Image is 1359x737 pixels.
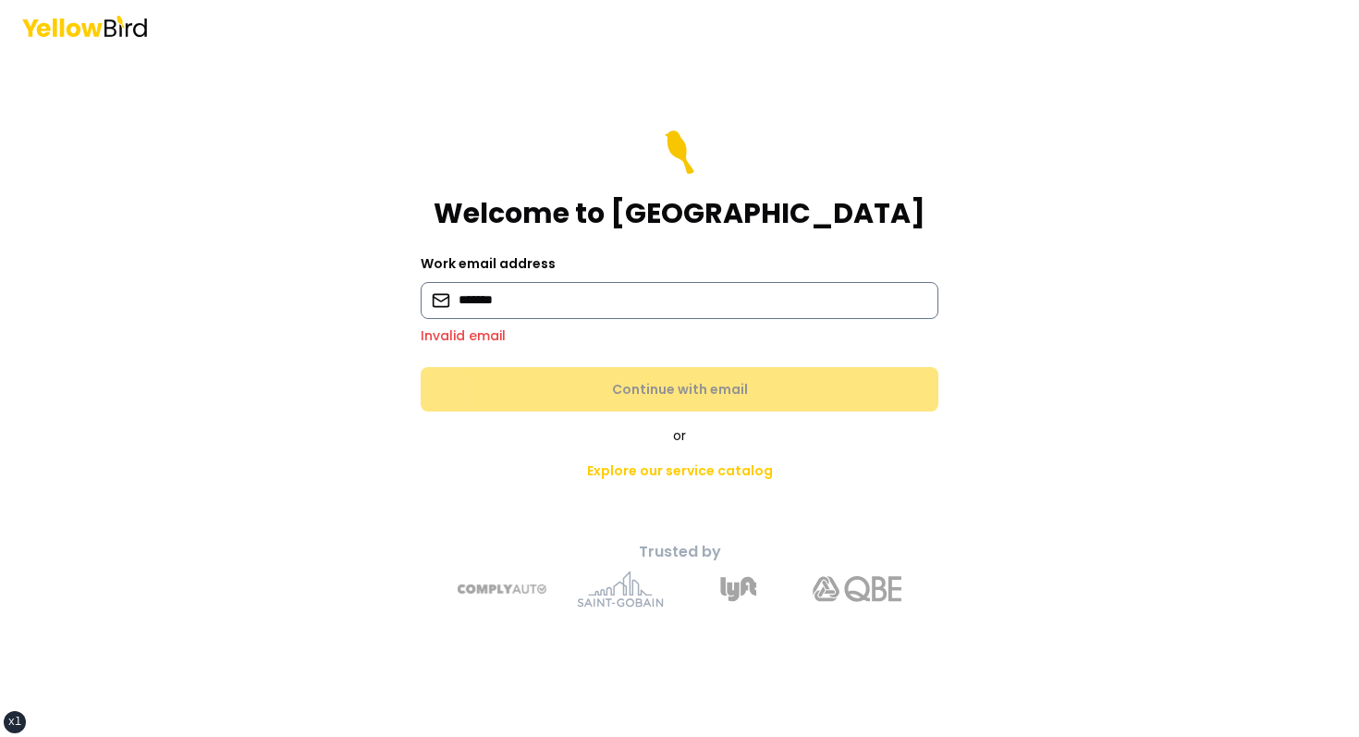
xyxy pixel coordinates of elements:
p: Trusted by [354,541,1005,563]
h1: Welcome to [GEOGRAPHIC_DATA] [434,197,925,230]
p: Invalid email [421,326,938,345]
span: or [673,426,686,445]
a: Explore our service catalog [572,452,788,489]
label: Work email address [421,254,556,273]
div: xl [8,715,21,730]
